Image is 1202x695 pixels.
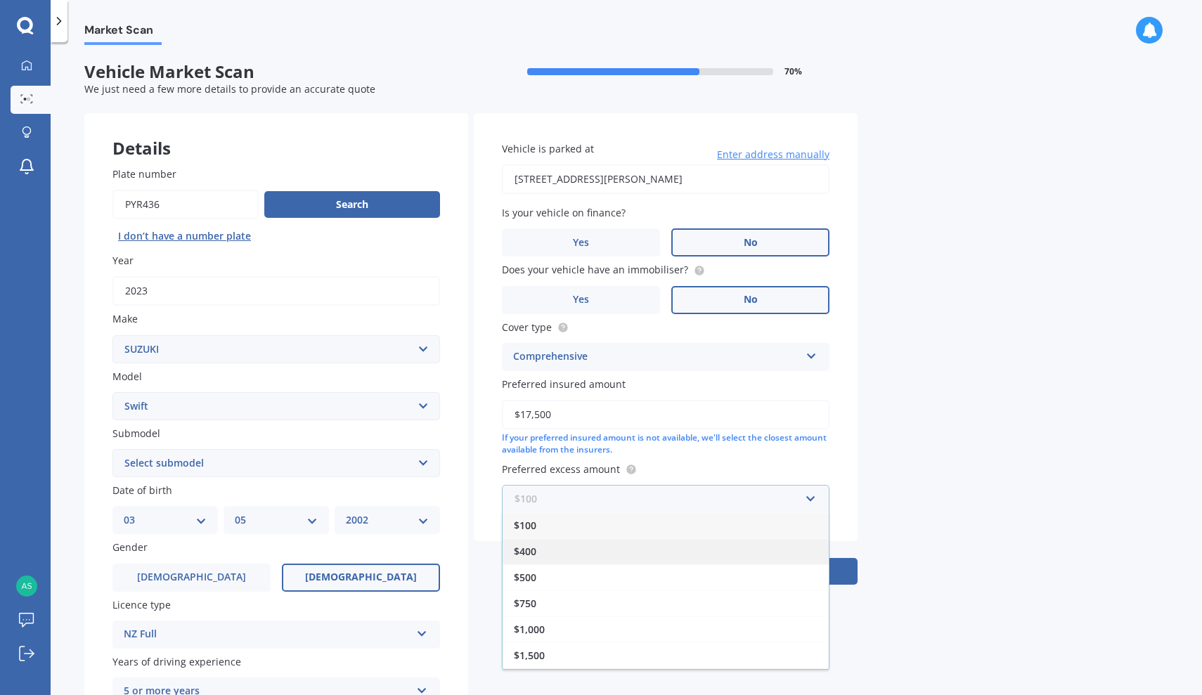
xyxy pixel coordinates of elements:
[502,320,552,334] span: Cover type
[502,462,620,476] span: Preferred excess amount
[502,206,626,219] span: Is your vehicle on finance?
[502,400,829,429] input: Enter amount
[124,626,411,643] div: NZ Full
[514,649,545,662] span: $1,500
[84,62,471,82] span: Vehicle Market Scan
[502,377,626,391] span: Preferred insured amount
[112,427,160,440] span: Submodel
[514,571,536,584] span: $500
[112,370,142,383] span: Model
[16,576,37,597] img: 8af091569d0e0362d7a4aaac84cdb4f5
[84,113,468,155] div: Details
[112,225,257,247] button: I don’t have a number plate
[514,597,536,610] span: $750
[717,148,829,162] span: Enter address manually
[573,237,589,249] span: Yes
[502,432,829,456] div: If your preferred insured amount is not available, we'll select the closest amount available from...
[784,67,802,77] span: 70 %
[573,294,589,306] span: Yes
[305,571,417,583] span: [DEMOGRAPHIC_DATA]
[502,164,829,194] input: Enter address
[84,23,162,42] span: Market Scan
[112,313,138,326] span: Make
[112,598,171,611] span: Licence type
[84,82,375,96] span: We just need a few more details to provide an accurate quote
[112,167,176,181] span: Plate number
[112,276,440,306] input: YYYY
[514,545,536,558] span: $400
[112,655,241,668] span: Years of driving experience
[502,142,594,155] span: Vehicle is parked at
[137,571,246,583] span: [DEMOGRAPHIC_DATA]
[744,294,758,306] span: No
[514,519,536,532] span: $100
[513,349,800,365] div: Comprehensive
[112,541,148,554] span: Gender
[502,264,688,277] span: Does your vehicle have an immobiliser?
[112,254,134,267] span: Year
[112,483,172,497] span: Date of birth
[264,191,440,218] button: Search
[514,623,545,636] span: $1,000
[744,237,758,249] span: No
[112,190,259,219] input: Enter plate number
